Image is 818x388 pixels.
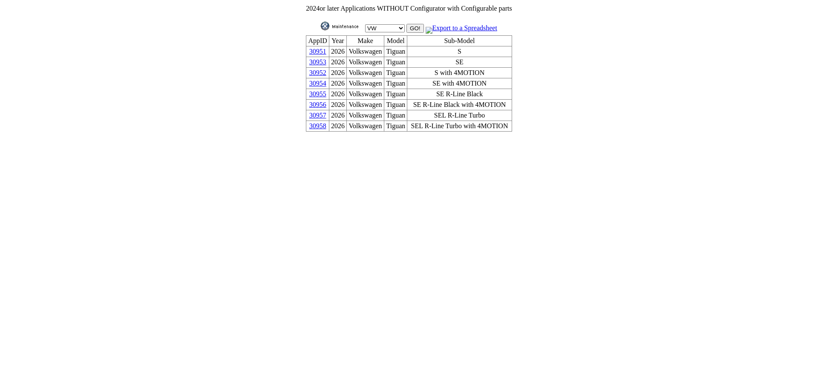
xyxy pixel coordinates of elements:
a: 30951 [309,48,326,55]
td: 2026 [329,110,347,121]
td: 2026 [329,100,347,110]
a: 30954 [309,80,326,87]
a: 30952 [309,69,326,76]
td: Tiguan [384,89,407,100]
td: S with 4MOTION [407,68,512,78]
td: 2026 [329,89,347,100]
a: Export to a Spreadsheet [426,24,497,32]
span: 2024 [306,5,320,12]
td: Tiguan [384,46,407,57]
td: Make [346,36,384,46]
td: SE R-Line Black [407,89,512,100]
td: SE with 4MOTION [407,78,512,89]
td: Volkswagen [346,89,384,100]
img: maint.gif [321,22,363,30]
td: 2026 [329,46,347,57]
td: Volkswagen [346,46,384,57]
input: GO! [406,24,423,33]
td: 2026 [329,68,347,78]
td: or later Applications WITHOUT Configurator with Configurable parts [305,4,512,13]
td: SE [407,57,512,68]
td: 2026 [329,78,347,89]
td: S [407,46,512,57]
td: 2026 [329,57,347,68]
td: SE R-Line Black with 4MOTION [407,100,512,110]
td: Tiguan [384,57,407,68]
td: Volkswagen [346,100,384,110]
a: 30956 [309,101,326,108]
td: Volkswagen [346,78,384,89]
td: 2026 [329,121,347,132]
td: Tiguan [384,78,407,89]
td: Tiguan [384,110,407,121]
td: SEL R-Line Turbo with 4MOTION [407,121,512,132]
td: Year [329,36,347,46]
td: Model [384,36,407,46]
a: 30955 [309,90,326,98]
td: AppID [306,36,329,46]
td: Tiguan [384,68,407,78]
a: 30957 [309,112,326,119]
td: SEL R-Line Turbo [407,110,512,121]
td: Volkswagen [346,68,384,78]
img: MSExcel.jpg [426,27,432,34]
a: 30953 [309,58,326,66]
td: Tiguan [384,100,407,110]
td: Volkswagen [346,110,384,121]
td: Tiguan [384,121,407,132]
td: Volkswagen [346,121,384,132]
a: 30958 [309,122,326,129]
td: Sub-Model [407,36,512,46]
td: Volkswagen [346,57,384,68]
